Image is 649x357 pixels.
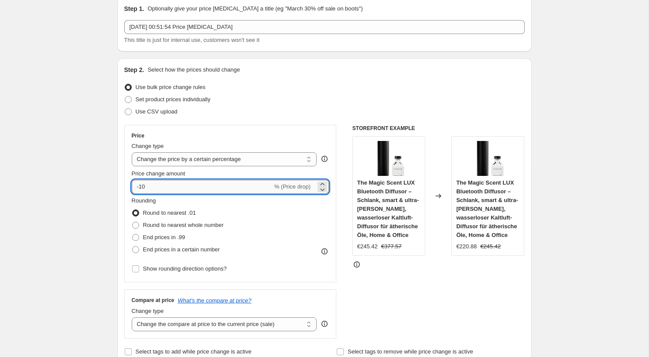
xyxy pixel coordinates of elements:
span: Price change amount [132,170,185,177]
p: Optionally give your price [MEDICAL_DATA] a title (eg "March 30% off sale on boots") [147,4,362,13]
h2: Step 2. [124,65,144,74]
strike: €245.42 [480,242,501,251]
h6: STOREFRONT EXAMPLE [352,125,525,132]
div: help [320,319,329,328]
div: €245.42 [357,242,378,251]
div: €220.88 [456,242,477,251]
span: Change type [132,143,164,149]
button: What's the compare at price? [178,297,252,304]
input: -15 [132,180,273,194]
h3: Compare at price [132,297,174,304]
span: End prices in a certain number [143,246,220,253]
span: This title is just for internal use, customers won't see it [124,37,260,43]
img: 61SGiS1jbKL_80x.jpg [471,141,506,176]
strike: €377.57 [381,242,402,251]
span: Set product prices individually [136,96,211,103]
span: Change type [132,308,164,314]
span: End prices in .99 [143,234,185,240]
span: Select tags to add while price change is active [136,348,252,355]
input: 30% off holiday sale [124,20,525,34]
span: % (Price drop) [274,183,311,190]
span: Rounding [132,197,156,204]
span: The Magic Scent LUX Bluetooth Diffusor – Schlank, smart & ultra-[PERSON_NAME], wasserloser Kaltlu... [357,179,419,238]
p: Select how the prices should change [147,65,240,74]
span: Use bulk price change rules [136,84,205,90]
span: Round to nearest whole number [143,222,224,228]
span: Show rounding direction options? [143,265,227,272]
span: Round to nearest .01 [143,209,196,216]
h2: Step 1. [124,4,144,13]
div: help [320,154,329,163]
h3: Price [132,132,144,139]
span: Select tags to remove while price change is active [348,348,473,355]
img: 61SGiS1jbKL_80x.jpg [371,141,406,176]
span: Use CSV upload [136,108,178,115]
span: The Magic Scent LUX Bluetooth Diffusor – Schlank, smart & ultra-[PERSON_NAME], wasserloser Kaltlu... [456,179,518,238]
